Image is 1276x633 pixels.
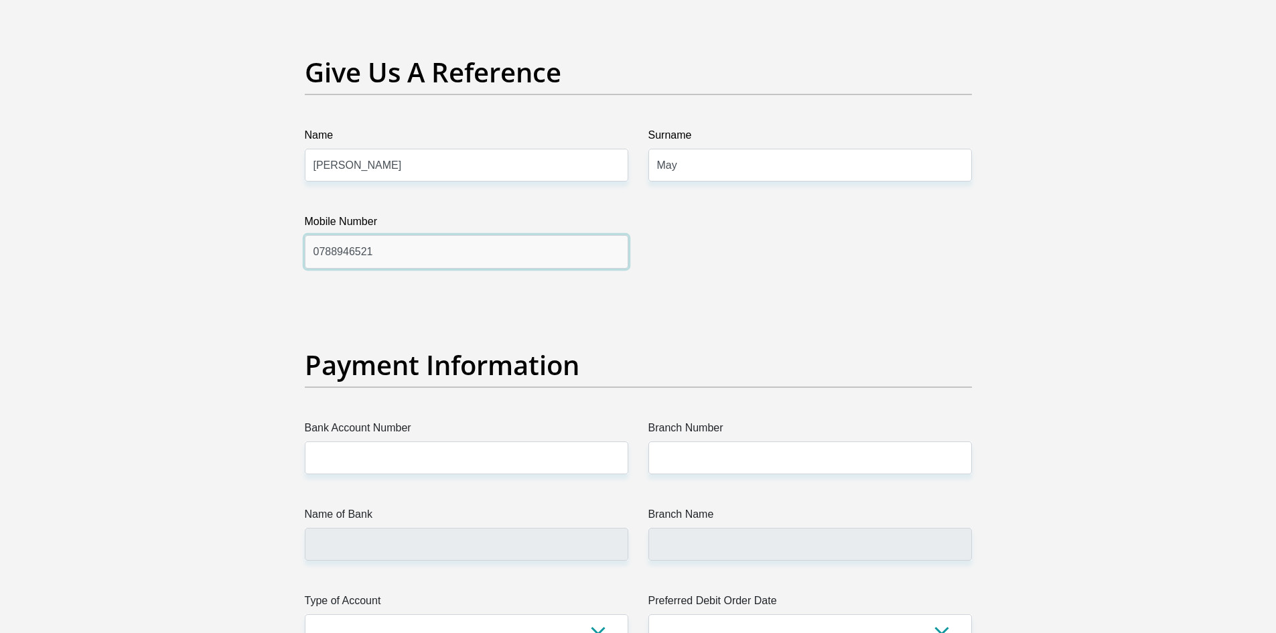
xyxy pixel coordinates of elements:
h2: Payment Information [305,349,972,381]
input: Branch Name [648,528,972,561]
label: Surname [648,127,972,149]
h2: Give Us A Reference [305,56,972,88]
input: Name [305,149,628,182]
label: Name [305,127,628,149]
label: Preferred Debit Order Date [648,593,972,614]
input: Mobile Number [305,235,628,268]
input: Surname [648,149,972,182]
label: Bank Account Number [305,420,628,441]
input: Name of Bank [305,528,628,561]
label: Mobile Number [305,214,628,235]
label: Type of Account [305,593,628,614]
input: Branch Number [648,441,972,474]
label: Branch Number [648,420,972,441]
label: Branch Name [648,506,972,528]
label: Name of Bank [305,506,628,528]
input: Bank Account Number [305,441,628,474]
